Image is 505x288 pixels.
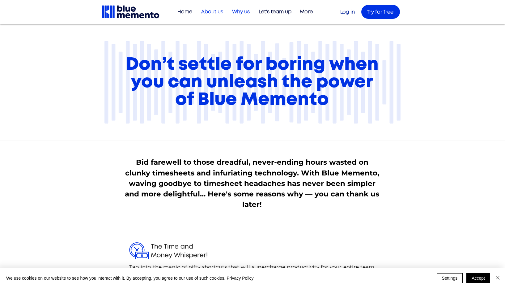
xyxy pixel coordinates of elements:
p: More [297,7,316,17]
img: Close [494,274,501,282]
a: Why us [226,7,253,17]
a: Home [172,7,195,17]
a: Let's team up [253,7,295,17]
span: The Time and Money Whisperer! [151,244,208,258]
span: Try for free [367,10,393,14]
a: About us [195,7,226,17]
nav: Site [172,7,316,17]
img: Blue Memento black logo [101,5,160,19]
button: Accept [466,273,490,283]
p: About us [198,7,226,17]
span: We use cookies on our website to see how you interact with it. By accepting, you agree to our use... [6,275,254,281]
span: Bid farewell to those dreadful, never-ending hours wasted on clunky timesheets and infuriating te... [125,158,379,209]
p: Let's team up [256,7,295,17]
button: Settings [437,273,463,283]
a: Log in [340,10,355,14]
a: Try for free [361,5,400,19]
span: Don’t settle for boring when you can unleash the power of Blue Memento [126,56,379,108]
p: Why us [229,7,253,17]
a: Privacy Policy [227,276,253,281]
img: TEXTURES_DOCEO_Mesa de trabajo 1 copia 15.png [101,30,404,134]
p: Home [174,7,195,17]
button: Close [494,273,501,283]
